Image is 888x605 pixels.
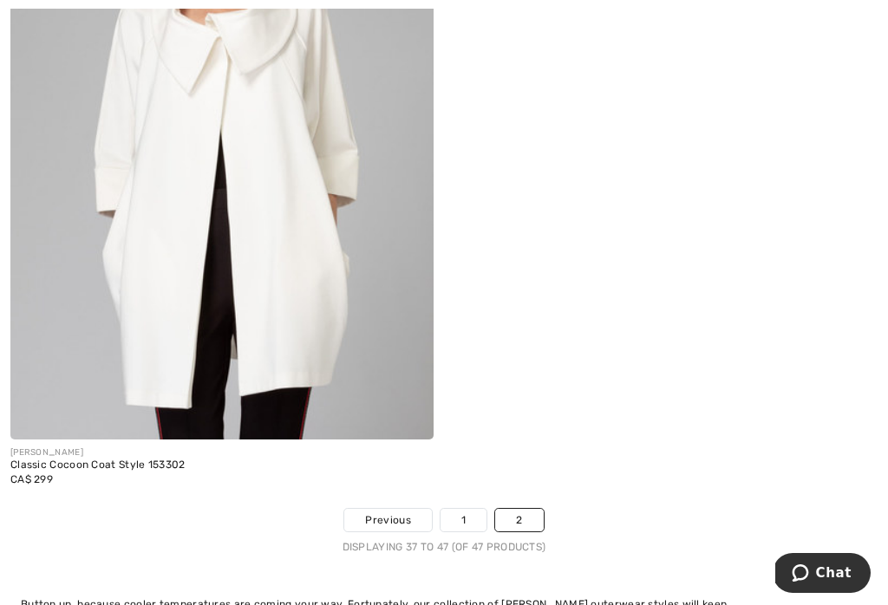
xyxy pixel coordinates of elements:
a: 1 [441,509,486,531]
div: [PERSON_NAME] [10,446,434,459]
a: 2 [495,509,543,531]
span: Previous [365,512,410,528]
iframe: Opens a widget where you can chat to one of our agents [775,553,871,596]
div: Classic Cocoon Coat Style 153302 [10,459,434,472]
span: CA$ 299 [10,473,53,485]
a: Previous [344,509,431,531]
